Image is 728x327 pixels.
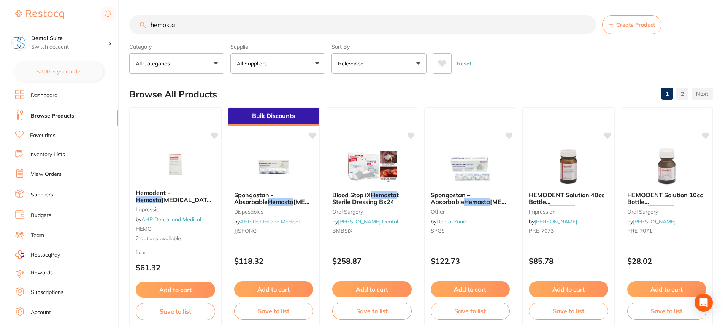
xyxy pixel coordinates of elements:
[431,191,470,206] span: Spongostan – Absorbable
[431,191,510,206] b: Spongostan – Absorbable Hemostatic Gelatin Sponge
[15,10,64,19] img: Restocq Logo
[234,303,314,319] button: Save to list
[31,309,51,316] a: Account
[136,196,214,211] span: [MEDICAL_DATA] Solution
[544,147,593,185] img: HEMODENT Solution 40cc Bottle Topical Hemostatic
[627,227,652,234] span: PRE-7071
[234,198,346,212] span: [MEDICAL_DATA] Gelatin Sponge
[234,227,257,234] span: JJSPONG
[549,205,575,213] em: Hemosta
[332,257,412,265] p: $258.87
[627,281,707,297] button: Add to cart
[695,294,713,312] div: Open Intercom Messenger
[136,189,215,203] b: Hemodent - Hemostatic Solution
[129,15,596,34] input: Search Products
[332,191,399,206] span: t Sterile Dressing Bx24
[136,60,173,67] p: All Categories
[529,281,608,297] button: Add to cart
[136,225,152,232] span: HEMO
[627,257,707,265] p: $28.02
[31,251,60,259] span: RestocqPay
[616,22,655,28] span: Create Product
[431,198,542,212] span: [MEDICAL_DATA] Gelatin Sponge
[30,132,56,139] a: Favourites
[347,147,397,185] img: Blood Stop iX Hemostat Sterile Dressing Bx24
[136,235,215,242] span: 2 options available
[332,218,398,225] span: by
[15,6,64,23] a: Restocq Logo
[529,227,554,234] span: PRE-7073
[431,303,510,319] button: Save to list
[332,209,412,215] small: oral surgery
[136,249,146,255] span: from
[661,86,673,101] a: 1
[234,191,273,206] span: Spongostan - Absorbable
[627,191,703,213] span: HEMODENT Solution 10cc Bottle Topical
[338,60,366,67] p: Relevance
[535,218,577,225] a: [PERSON_NAME]
[234,218,300,225] span: by
[529,303,608,319] button: Save to list
[234,257,314,265] p: $118.32
[129,53,224,74] button: All Categories
[29,151,65,158] a: Inventory Lists
[332,191,412,206] b: Blood Stop iX Hemostat Sterile Dressing Bx24
[234,209,314,215] small: disposables
[12,35,27,50] img: Dental Suite
[31,35,108,42] h4: Dental Suite
[234,281,314,297] button: Add to cart
[331,43,427,50] label: Sort By
[431,281,510,297] button: Add to cart
[627,218,676,225] span: by
[371,191,397,199] em: Hemosta
[31,92,57,99] a: Dashboard
[627,303,707,319] button: Save to list
[642,147,692,185] img: HEMODENT Solution 10cc Bottle Topical Hemostatic
[529,191,604,213] span: HEMODENT Solution 40cc Bottle Topical
[31,269,53,277] a: Rewards
[129,89,217,100] h2: Browse All Products
[136,303,215,320] button: Save to list
[228,108,320,126] div: Bulk Discounts
[240,218,300,225] a: AHP Dental and Medical
[331,53,427,74] button: Relevance
[633,218,676,225] a: [PERSON_NAME]
[648,205,674,213] em: Hemosta
[338,218,398,225] a: [PERSON_NAME] Dental
[15,250,24,259] img: RestocqPay
[31,232,44,239] a: Team
[31,171,62,178] a: View Orders
[31,112,74,120] a: Browse Products
[234,191,314,206] b: Spongostan - Absorbable Hemostatic Gelatin Sponge
[529,209,608,215] small: impression
[237,60,270,67] p: All Suppliers
[151,145,200,183] img: Hemodent - Hemostatic Solution
[332,303,412,319] button: Save to list
[249,147,298,185] img: Spongostan - Absorbable Hemostatic Gelatin Sponge
[230,43,325,50] label: Supplier
[136,206,215,212] small: impression
[431,257,510,265] p: $122.73
[529,191,608,206] b: HEMODENT Solution 40cc Bottle Topical Hemostatic
[230,53,325,74] button: All Suppliers
[31,212,51,219] a: Budgets
[15,62,103,81] button: $0.00 in your order
[129,43,224,50] label: Category
[674,205,726,213] span: [MEDICAL_DATA]
[31,191,53,199] a: Suppliers
[627,191,707,206] b: HEMODENT Solution 10cc Bottle Topical Hemostatic
[332,227,352,234] span: BMBSiX
[455,53,474,74] button: Reset
[446,147,495,185] img: Spongostan – Absorbable Hemostatic Gelatin Sponge
[627,209,707,215] small: oral surgery
[332,281,412,297] button: Add to cart
[431,227,445,234] span: SPGS
[136,282,215,298] button: Add to cart
[431,218,466,225] span: by
[575,205,627,213] span: [MEDICAL_DATA]
[676,86,688,101] a: 2
[529,257,608,265] p: $85.78
[31,43,108,51] p: Switch account
[436,218,466,225] a: Dental Zone
[529,218,577,225] span: by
